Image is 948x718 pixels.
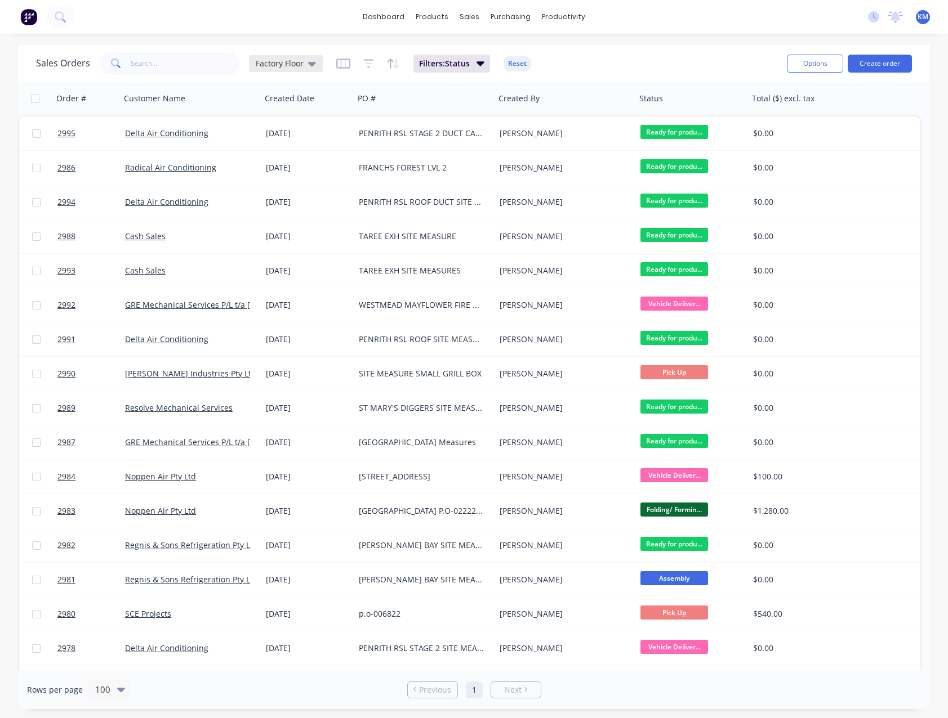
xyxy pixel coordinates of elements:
[499,93,540,104] div: Created By
[640,228,708,242] span: Ready for produ...
[359,368,484,379] div: SITE MEASURE SMALL GRILL BOX
[266,540,350,551] div: [DATE]
[266,402,350,414] div: [DATE]
[57,597,125,631] a: 2980
[419,58,470,69] span: Filters: Status
[57,425,125,459] a: 2987
[266,334,350,345] div: [DATE]
[57,391,125,425] a: 2989
[57,505,75,517] span: 2983
[419,684,451,695] span: Previous
[57,196,75,208] span: 2994
[57,471,75,482] span: 2984
[359,643,484,654] div: PENRITH RSL STAGE 2 SITE MEASURE
[125,643,208,653] a: Delta Air Conditioning
[125,437,384,447] a: GRE Mechanical Services P/L t/a [PERSON_NAME] & [PERSON_NAME]
[640,400,708,414] span: Ready for produ...
[57,299,75,311] span: 2992
[753,471,870,482] div: $100.00
[124,93,185,104] div: Customer Name
[640,365,708,379] span: Pick Up
[500,643,625,654] div: [PERSON_NAME]
[57,162,75,173] span: 2986
[57,563,125,596] a: 2981
[36,58,90,69] h1: Sales Orders
[753,574,870,585] div: $0.00
[359,265,484,276] div: TAREE EXH SITE MEASURES
[125,231,166,241] a: Cash Sales
[753,334,870,345] div: $0.00
[57,116,125,150] a: 2995
[500,437,625,448] div: [PERSON_NAME]
[256,57,304,69] span: Factory Floor
[639,93,663,104] div: Status
[57,368,75,379] span: 2990
[640,605,708,620] span: Pick Up
[410,8,454,25] div: products
[640,262,708,276] span: Ready for produ...
[466,681,483,698] a: Page 1 is your current page
[359,231,484,242] div: TAREE EXH SITE MEASURE
[500,128,625,139] div: [PERSON_NAME]
[640,194,708,208] span: Ready for produ...
[125,265,166,276] a: Cash Sales
[848,55,912,73] button: Create order
[500,299,625,311] div: [PERSON_NAME]
[753,505,870,517] div: $1,280.00
[787,55,843,73] button: Options
[57,219,125,253] a: 2988
[640,434,708,448] span: Ready for produ...
[125,299,384,310] a: GRE Mechanical Services P/L t/a [PERSON_NAME] & [PERSON_NAME]
[485,8,536,25] div: purchasing
[125,334,208,344] a: Delta Air Conditioning
[500,608,625,620] div: [PERSON_NAME]
[403,681,546,698] ul: Pagination
[57,574,75,585] span: 2981
[753,643,870,654] div: $0.00
[57,288,125,322] a: 2992
[359,299,484,311] div: WESTMEAD MAYFLOWER FIRE DAMPER SAMPLE
[266,643,350,654] div: [DATE]
[57,151,125,185] a: 2986
[57,528,125,562] a: 2982
[266,162,350,173] div: [DATE]
[753,540,870,551] div: $0.00
[500,505,625,517] div: [PERSON_NAME]
[131,52,241,75] input: Search...
[640,571,708,585] span: Assembly
[359,437,484,448] div: [GEOGRAPHIC_DATA] Measures
[57,631,125,665] a: 2978
[57,643,75,654] span: 2978
[266,574,350,585] div: [DATE]
[640,159,708,173] span: Ready for produ...
[266,265,350,276] div: [DATE]
[753,231,870,242] div: $0.00
[266,608,350,620] div: [DATE]
[359,574,484,585] div: [PERSON_NAME] BAY SITE MEASURES
[57,494,125,528] a: 2983
[266,231,350,242] div: [DATE]
[57,322,125,356] a: 2991
[20,8,37,25] img: Factory
[536,8,591,25] div: productivity
[359,334,484,345] div: PENRITH RSL ROOF SITE MEASURES
[359,402,484,414] div: ST MARY'S DIGGERS SITE MEASURES
[359,471,484,482] div: [STREET_ADDRESS]
[57,265,75,276] span: 2993
[500,471,625,482] div: [PERSON_NAME]
[266,368,350,379] div: [DATE]
[57,460,125,493] a: 2984
[454,8,485,25] div: sales
[125,162,216,173] a: Radical Air Conditioning
[500,574,625,585] div: [PERSON_NAME]
[753,162,870,173] div: $0.00
[640,502,708,517] span: Folding/ Formin...
[57,402,75,414] span: 2989
[640,640,708,654] span: Vehicle Deliver...
[491,684,541,695] a: Next page
[125,540,258,550] a: Regnis & Sons Refrigeration Pty Ltd
[57,357,125,391] a: 2990
[125,574,258,585] a: Regnis & Sons Refrigeration Pty Ltd
[266,505,350,517] div: [DATE]
[753,608,870,620] div: $540.00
